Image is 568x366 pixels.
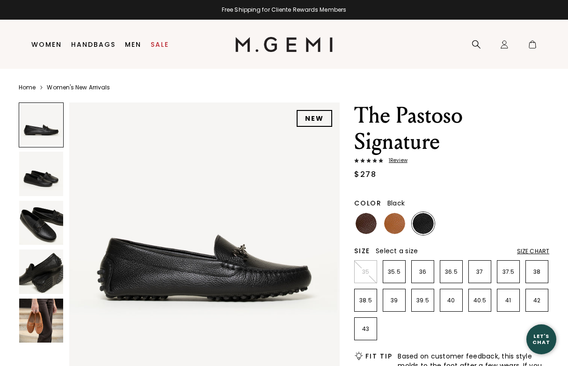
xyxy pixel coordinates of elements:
[376,246,418,256] span: Select a size
[384,213,405,234] img: Tan
[526,333,556,345] div: Let's Chat
[19,249,63,293] img: The Pastoso Signature
[412,297,434,304] p: 39.5
[356,213,377,234] img: Chocolate
[469,268,491,276] p: 37
[413,213,434,234] img: Black
[47,84,110,91] a: Women's New Arrivals
[125,41,141,48] a: Men
[412,268,434,276] p: 36
[235,37,333,52] img: M.Gemi
[469,297,491,304] p: 40.5
[19,152,63,196] img: The Pastoso Signature
[387,198,405,208] span: Black
[526,268,548,276] p: 38
[354,102,549,155] h1: The Pastoso Signature
[31,41,62,48] a: Women
[71,41,116,48] a: Handbags
[440,268,462,276] p: 36.5
[355,325,377,333] p: 43
[19,299,63,343] img: The Pastoso Signature
[354,199,382,207] h2: Color
[354,158,549,165] a: 1Review
[365,352,392,360] h2: Fit Tip
[526,297,548,304] p: 42
[19,201,63,245] img: The Pastoso Signature
[517,248,549,255] div: Size Chart
[354,247,370,255] h2: Size
[383,158,408,163] span: 1 Review
[297,110,332,127] div: NEW
[151,41,169,48] a: Sale
[383,268,405,276] p: 35.5
[354,169,376,180] div: $278
[383,297,405,304] p: 39
[355,297,377,304] p: 38.5
[355,268,377,276] p: 35
[19,84,36,91] a: Home
[497,268,519,276] p: 37.5
[440,297,462,304] p: 40
[497,297,519,304] p: 41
